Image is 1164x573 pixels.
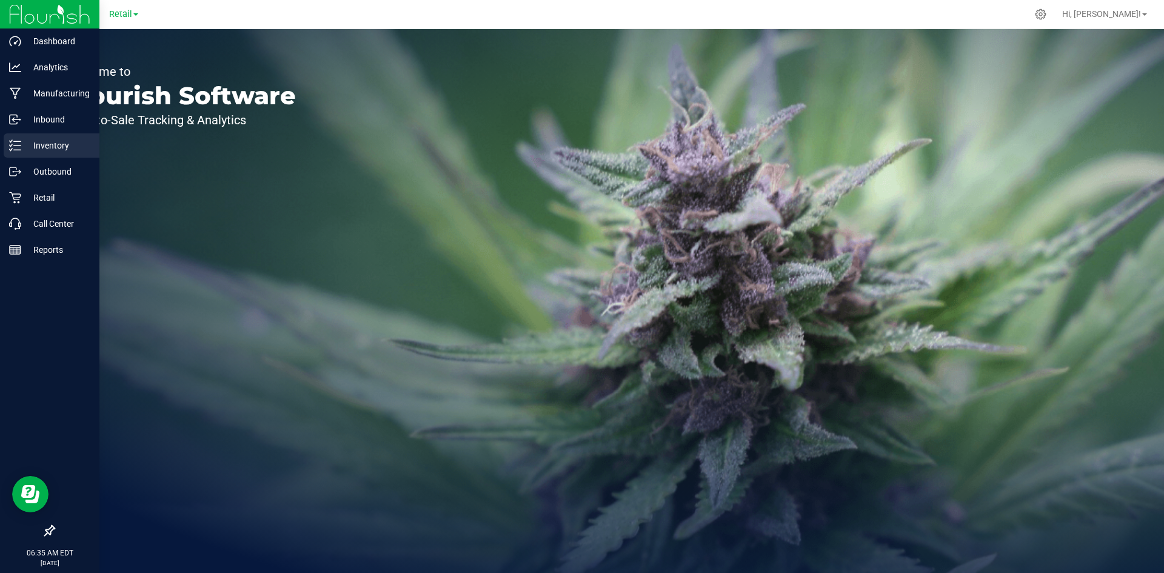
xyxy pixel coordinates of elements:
[5,548,94,558] p: 06:35 AM EDT
[9,244,21,256] inline-svg: Reports
[5,558,94,568] p: [DATE]
[21,216,94,231] p: Call Center
[9,218,21,230] inline-svg: Call Center
[12,476,48,512] iframe: Resource center
[21,60,94,75] p: Analytics
[21,164,94,179] p: Outbound
[21,112,94,127] p: Inbound
[65,84,296,108] p: Flourish Software
[65,65,296,78] p: Welcome to
[9,139,21,152] inline-svg: Inventory
[109,9,132,19] span: Retail
[9,166,21,178] inline-svg: Outbound
[9,87,21,99] inline-svg: Manufacturing
[21,138,94,153] p: Inventory
[21,190,94,205] p: Retail
[65,114,296,126] p: Seed-to-Sale Tracking & Analytics
[21,86,94,101] p: Manufacturing
[9,113,21,126] inline-svg: Inbound
[21,34,94,49] p: Dashboard
[1033,8,1048,20] div: Manage settings
[9,192,21,204] inline-svg: Retail
[9,61,21,73] inline-svg: Analytics
[21,243,94,257] p: Reports
[1062,9,1141,19] span: Hi, [PERSON_NAME]!
[9,35,21,47] inline-svg: Dashboard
